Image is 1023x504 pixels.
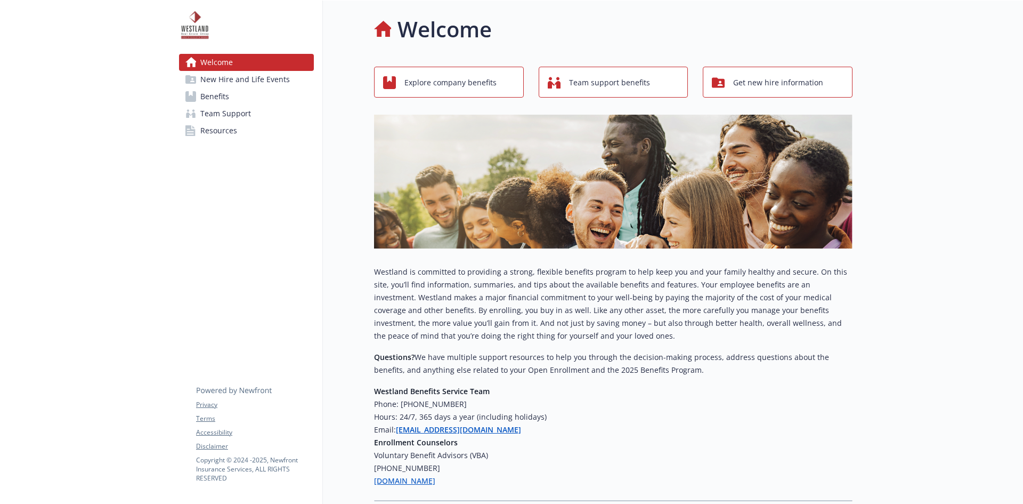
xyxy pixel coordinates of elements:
[374,115,852,249] img: overview page banner
[733,73,823,93] span: Get new hire information
[179,105,314,122] a: Team Support
[397,13,492,45] h1: Welcome
[200,105,251,122] span: Team Support
[179,122,314,139] a: Resources
[374,386,490,396] strong: Westland Benefits Service Team
[196,455,313,483] p: Copyright © 2024 - 2025 , Newfront Insurance Services, ALL RIGHTS RESERVED
[179,71,314,88] a: New Hire and Life Events
[374,462,852,475] h6: [PHONE_NUMBER]
[196,414,313,423] a: Terms
[179,54,314,71] a: Welcome
[196,400,313,410] a: Privacy
[196,442,313,451] a: Disclaimer
[374,449,852,462] h6: Voluntary Benefit Advisors (VBA)
[200,122,237,139] span: Resources
[404,73,497,93] span: Explore company benefits
[396,425,521,435] a: [EMAIL_ADDRESS][DOMAIN_NAME]
[200,71,290,88] span: New Hire and Life Events
[374,398,852,411] h6: Phone: [PHONE_NUMBER]
[374,266,852,342] p: Westland is committed to providing a strong, flexible benefits program to help keep you and your ...
[374,476,435,486] a: [DOMAIN_NAME]
[374,351,852,377] p: We have multiple support resources to help you through the decision-making process, address quest...
[200,54,233,71] span: Welcome
[539,67,688,98] button: Team support benefits
[374,352,415,362] strong: Questions?
[569,73,650,93] span: Team support benefits
[703,67,852,98] button: Get new hire information
[179,88,314,105] a: Benefits
[374,67,524,98] button: Explore company benefits
[200,88,229,105] span: Benefits
[196,428,313,437] a: Accessibility
[374,423,852,436] h6: Email:
[374,437,458,447] strong: Enrollment Counselors
[374,411,852,423] h6: Hours: 24/7, 365 days a year (including holidays)​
